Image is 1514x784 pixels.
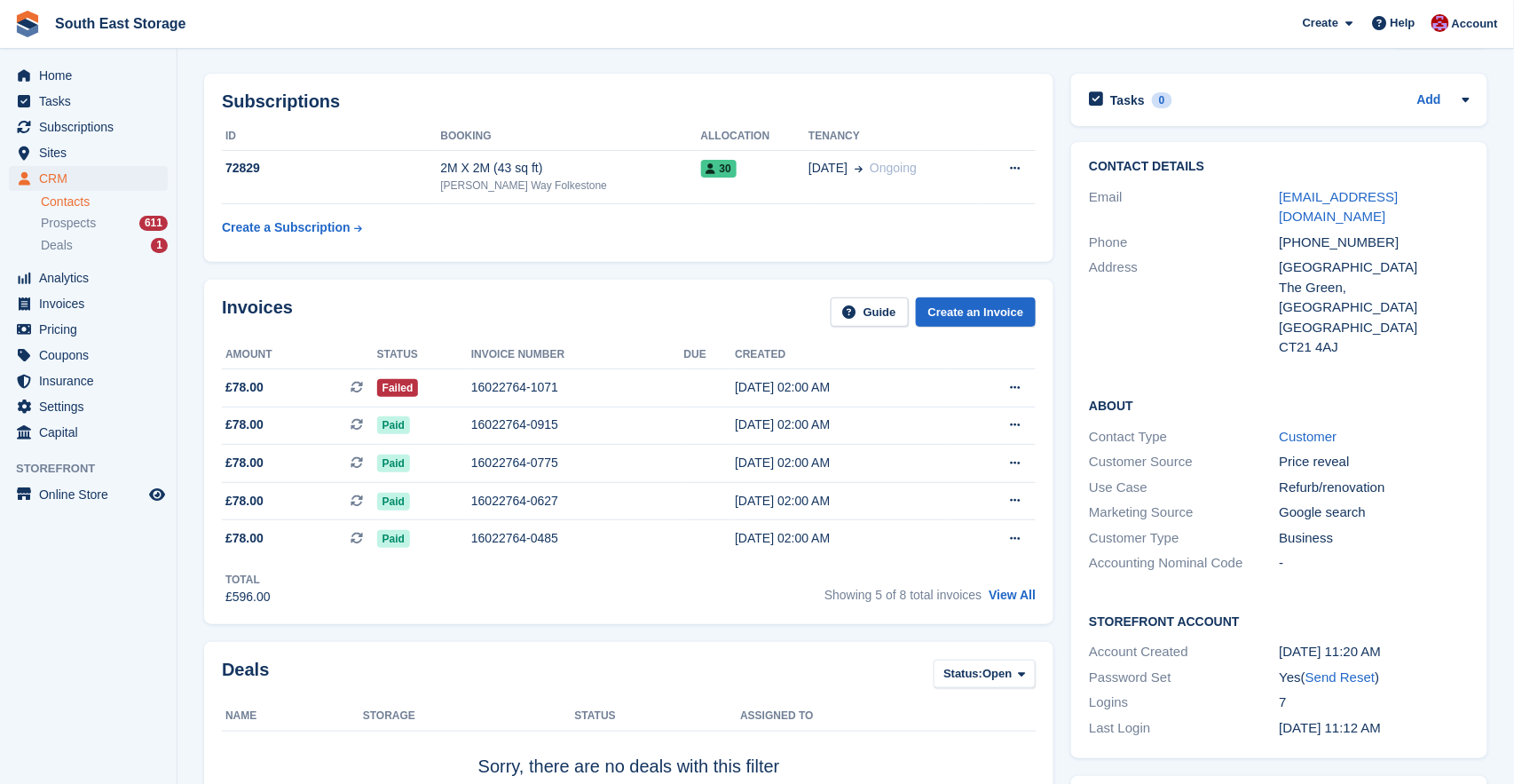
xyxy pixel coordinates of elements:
[146,484,168,505] a: Preview store
[377,455,410,472] span: Paid
[471,341,684,369] th: Invoice number
[440,159,700,178] div: 2M X 2M (43 sq ft)
[440,123,700,151] th: Booking
[1280,429,1337,444] a: Customer
[225,454,264,472] span: £78.00
[9,63,168,88] a: menu
[1431,14,1449,32] img: Roger Norris
[225,492,264,511] span: £78.00
[1280,553,1470,574] div: -
[39,394,146,419] span: Settings
[1089,718,1279,739] div: Last Login
[1152,92,1172,108] div: 0
[1280,478,1470,498] div: Refurb/renovation
[39,291,146,316] span: Invoices
[225,572,271,588] div: Total
[808,159,848,178] span: [DATE]
[1089,693,1279,713] div: Logins
[1089,642,1279,662] div: Account Created
[1452,15,1498,33] span: Account
[41,236,168,255] a: Deals 1
[225,378,264,397] span: £78.00
[9,265,168,290] a: menu
[41,215,96,232] span: Prospects
[982,665,1012,683] span: Open
[377,416,410,434] span: Paid
[377,379,419,397] span: Failed
[1280,318,1470,338] div: [GEOGRAPHIC_DATA]
[222,702,363,731] th: Name
[808,123,978,151] th: Tenancy
[48,9,193,38] a: South East Storage
[39,265,146,290] span: Analytics
[222,159,440,178] div: 72829
[225,529,264,548] span: £78.00
[916,297,1037,327] a: Create an Invoice
[1280,642,1470,662] div: [DATE] 11:20 AM
[39,420,146,445] span: Capital
[9,420,168,445] a: menu
[222,211,362,244] a: Create a Subscription
[478,756,780,776] span: Sorry, there are no deals with this filter
[701,123,809,151] th: Allocation
[870,161,917,175] span: Ongoing
[1305,669,1375,685] a: Send Reset
[1303,14,1338,32] span: Create
[471,416,684,434] div: 16022764-0915
[139,216,168,231] div: 611
[1089,528,1279,549] div: Customer Type
[39,140,146,165] span: Sites
[684,341,736,369] th: Due
[151,238,168,253] div: 1
[1089,187,1279,227] div: Email
[1301,669,1379,685] span: ( )
[225,588,271,606] div: £596.00
[222,341,377,369] th: Amount
[1391,14,1415,32] span: Help
[39,115,146,139] span: Subscriptions
[735,492,951,511] div: [DATE] 02:00 AM
[1280,668,1470,688] div: Yes
[1280,452,1470,472] div: Price reveal
[471,378,684,397] div: 16022764-1071
[1280,233,1470,253] div: [PHONE_NUMBER]
[1089,233,1279,253] div: Phone
[934,660,1036,689] button: Status: Open
[1280,337,1470,358] div: CT21 4AJ
[225,416,264,434] span: £78.00
[9,115,168,139] a: menu
[41,214,168,233] a: Prospects 611
[9,291,168,316] a: menu
[39,368,146,393] span: Insurance
[701,160,737,178] span: 30
[735,341,951,369] th: Created
[440,178,700,194] div: [PERSON_NAME] Way Folkestone
[1280,503,1470,523] div: Google search
[1110,92,1145,108] h2: Tasks
[1089,396,1470,414] h2: About
[1089,553,1279,574] div: Accounting Nominal Code
[1280,693,1470,713] div: 7
[377,493,410,511] span: Paid
[9,343,168,368] a: menu
[222,91,1036,112] h2: Subscriptions
[363,702,575,731] th: Storage
[471,454,684,472] div: 16022764-0775
[39,63,146,88] span: Home
[1280,720,1382,735] time: 2025-02-18 11:12:06 UTC
[1417,91,1441,111] a: Add
[39,89,146,114] span: Tasks
[824,588,982,602] span: Showing 5 of 8 total invoices
[1280,257,1470,278] div: [GEOGRAPHIC_DATA]
[1089,668,1279,688] div: Password Set
[9,140,168,165] a: menu
[39,343,146,368] span: Coupons
[41,237,73,254] span: Deals
[735,378,951,397] div: [DATE] 02:00 AM
[1280,189,1399,225] a: [EMAIL_ADDRESS][DOMAIN_NAME]
[1089,612,1470,630] h2: Storefront Account
[575,702,741,731] th: Status
[1089,452,1279,472] div: Customer Source
[735,529,951,548] div: [DATE] 02:00 AM
[471,529,684,548] div: 16022764-0485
